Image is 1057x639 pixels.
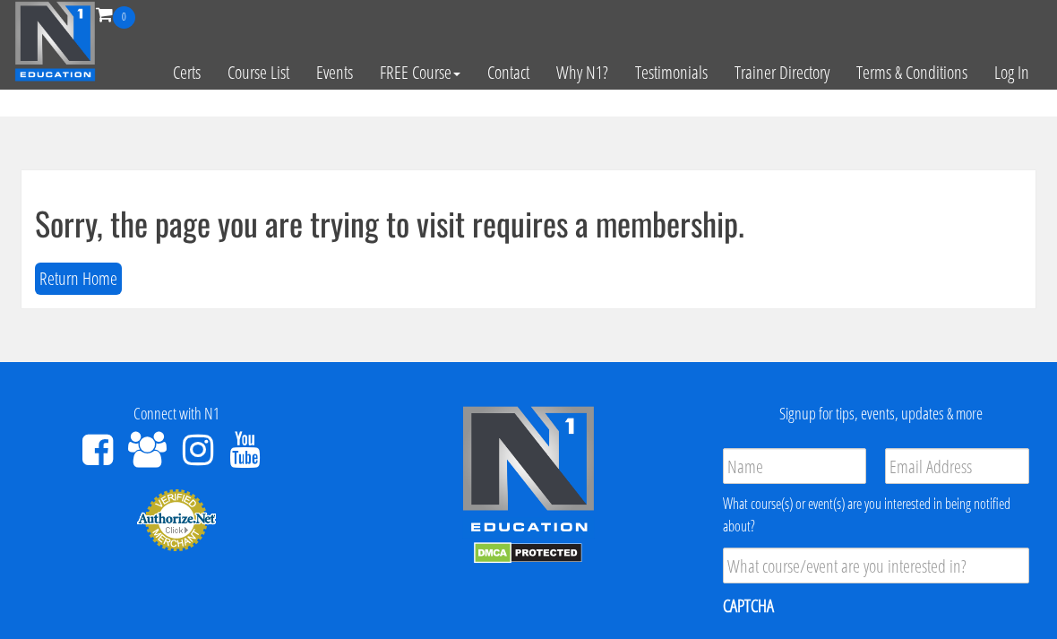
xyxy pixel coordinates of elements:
h4: Connect with N1 [13,405,339,423]
a: 0 [96,2,135,26]
label: CAPTCHA [723,594,774,617]
h1: Sorry, the page you are trying to visit requires a membership. [35,205,1022,241]
button: Return Home [35,263,122,296]
a: Testimonials [622,29,721,117]
img: Authorize.Net Merchant - Click to Verify [136,488,217,552]
a: FREE Course [366,29,474,117]
a: Log In [981,29,1043,117]
a: Why N1? [543,29,622,117]
a: Events [303,29,366,117]
a: Certs [159,29,214,117]
a: Terms & Conditions [843,29,981,117]
h4: Signup for tips, events, updates & more [718,405,1044,423]
input: Name [723,448,867,484]
div: What course(s) or event(s) are you interested in being notified about? [723,493,1029,537]
span: 0 [113,6,135,29]
img: n1-edu-logo [461,405,596,538]
a: Contact [474,29,543,117]
img: n1-education [14,1,96,82]
input: What course/event are you interested in? [723,548,1029,583]
a: Course List [214,29,303,117]
img: DMCA.com Protection Status [474,542,582,564]
input: Email Address [885,448,1029,484]
a: Trainer Directory [721,29,843,117]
